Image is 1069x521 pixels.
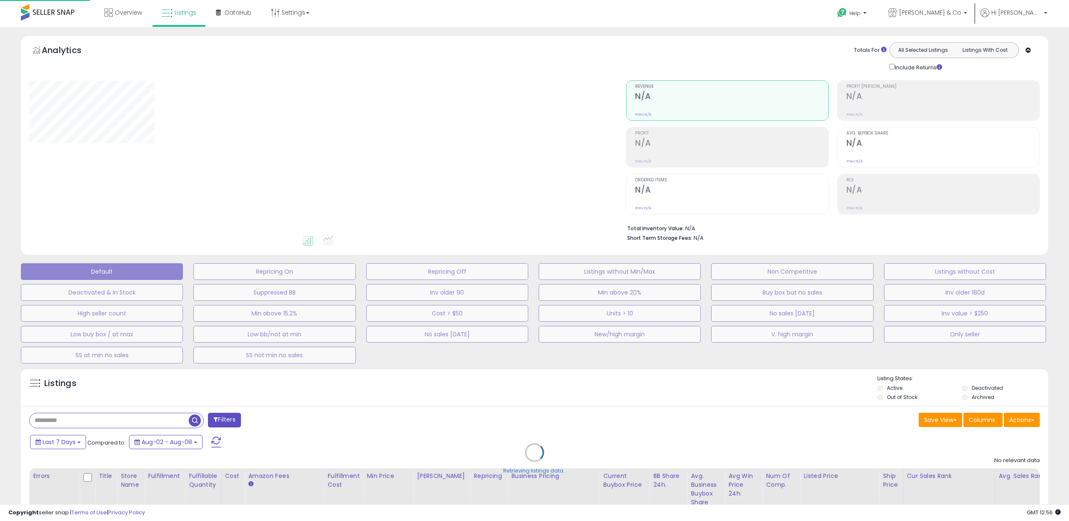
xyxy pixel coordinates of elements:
[846,138,1039,150] h2: N/A
[8,508,39,516] strong: Copyright
[193,326,355,343] button: Low bb/not at min
[366,305,528,322] button: Cost > $50
[846,185,1039,196] h2: N/A
[21,347,183,363] button: SS at min no sales
[539,326,701,343] button: New/high margin
[980,8,1047,27] a: Hi [PERSON_NAME]
[837,8,847,18] i: Get Help
[884,305,1046,322] button: Inv value > $250
[711,263,873,280] button: Non Competitive
[366,326,528,343] button: No sales [DATE]
[193,347,355,363] button: SS not min no sales
[21,326,183,343] button: Low buy box / at max
[846,206,863,211] small: Prev: N/A
[627,234,692,241] b: Short Term Storage Fees:
[884,326,1046,343] button: Only seller
[846,91,1039,103] h2: N/A
[899,8,961,17] span: [PERSON_NAME] & Co
[366,284,528,301] button: Inv older 90
[711,326,873,343] button: V. high margin
[539,305,701,322] button: Units > 10
[175,8,196,17] span: Listings
[694,234,704,242] span: N/A
[846,112,863,117] small: Prev: N/A
[21,305,183,322] button: High seller count
[635,84,828,89] span: Revenue
[193,284,355,301] button: Suppressed BB
[366,263,528,280] button: Repricing Off
[846,84,1039,89] span: Profit [PERSON_NAME]
[503,467,566,475] div: Retrieving listings data..
[849,10,861,17] span: Help
[635,91,828,103] h2: N/A
[854,46,887,54] div: Totals For
[846,159,863,164] small: Prev: N/A
[627,223,1034,233] li: N/A
[711,305,873,322] button: No sales [DATE]
[635,185,828,196] h2: N/A
[539,284,701,301] button: Min above 20%
[954,45,1016,56] button: Listings With Cost
[635,178,828,183] span: Ordered Items
[42,44,98,58] h5: Analytics
[627,225,684,232] b: Total Inventory Value:
[21,263,183,280] button: Default
[884,284,1046,301] button: Inv older 180d
[635,138,828,150] h2: N/A
[635,159,651,164] small: Prev: N/A
[846,178,1039,183] span: ROI
[21,284,183,301] button: Deactivated & In Stock
[892,45,954,56] button: All Selected Listings
[8,509,145,517] div: seller snap | |
[193,305,355,322] button: Min above 15.2%
[539,263,701,280] button: Listings without Min/Max
[991,8,1041,17] span: Hi [PERSON_NAME]
[635,206,651,211] small: Prev: N/A
[884,263,1046,280] button: Listings without Cost
[846,131,1039,136] span: Avg. Buybox Share
[225,8,251,17] span: DataHub
[883,62,952,72] div: Include Returns
[711,284,873,301] button: Buy box but no sales
[635,131,828,136] span: Profit
[635,112,651,117] small: Prev: N/A
[831,1,875,27] a: Help
[193,263,355,280] button: Repricing On
[115,8,142,17] span: Overview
